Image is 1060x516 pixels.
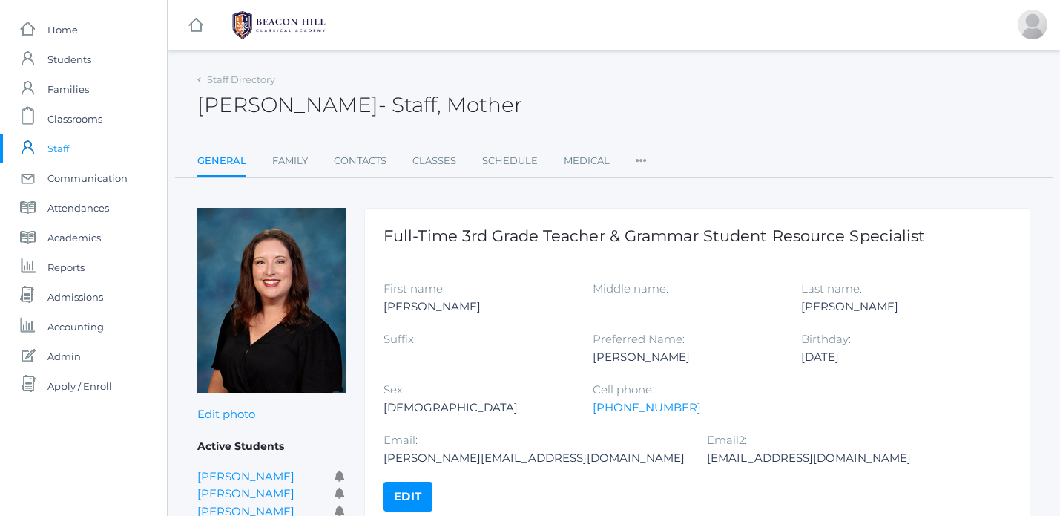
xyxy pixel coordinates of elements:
[47,282,103,312] span: Admissions
[335,488,346,499] i: Receives communications for this student
[801,298,988,316] div: [PERSON_NAME]
[47,252,85,282] span: Reports
[707,449,911,467] div: [EMAIL_ADDRESS][DOMAIN_NAME]
[197,469,294,483] a: [PERSON_NAME]
[47,223,101,252] span: Academics
[383,298,570,316] div: [PERSON_NAME]
[707,433,747,447] label: Email2:
[197,434,346,460] h5: Active Students
[207,74,275,85] a: Staff Directory
[482,146,538,176] a: Schedule
[383,227,1011,244] h1: Full-Time 3rd Grade Teacher & Grammar Student Resource Specialist
[593,281,668,295] label: Middle name:
[383,332,416,346] label: Suffix:
[1018,10,1047,39] div: Shain Hrehniy
[197,94,522,117] h2: [PERSON_NAME]
[223,7,335,44] img: BHCALogos-05-308ed15e86a5a0abce9b8dd61676a3503ac9727e845dece92d48e8588c001991.png
[197,208,346,393] img: Katie Watters
[801,348,988,366] div: [DATE]
[47,371,112,401] span: Apply / Enroll
[412,146,456,176] a: Classes
[593,400,701,414] a: [PHONE_NUMBER]
[197,486,294,500] a: [PERSON_NAME]
[383,382,405,396] label: Sex:
[47,193,109,223] span: Attendances
[47,134,69,163] span: Staff
[272,146,308,176] a: Family
[593,382,654,396] label: Cell phone:
[334,146,386,176] a: Contacts
[383,449,685,467] div: [PERSON_NAME][EMAIL_ADDRESS][DOMAIN_NAME]
[47,312,104,342] span: Accounting
[383,399,570,417] div: [DEMOGRAPHIC_DATA]
[47,45,91,74] span: Students
[47,74,89,104] span: Families
[197,407,255,421] a: Edit photo
[593,348,780,366] div: [PERSON_NAME]
[47,163,128,193] span: Communication
[383,482,432,512] a: Edit
[335,471,346,482] i: Receives communications for this student
[378,92,522,117] span: - Staff, Mother
[801,332,851,346] label: Birthday:
[564,146,610,176] a: Medical
[801,281,862,295] label: Last name:
[593,332,685,346] label: Preferred Name:
[383,281,445,295] label: First name:
[47,15,78,45] span: Home
[197,146,246,178] a: General
[47,342,81,371] span: Admin
[383,433,418,447] label: Email:
[47,104,102,134] span: Classrooms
